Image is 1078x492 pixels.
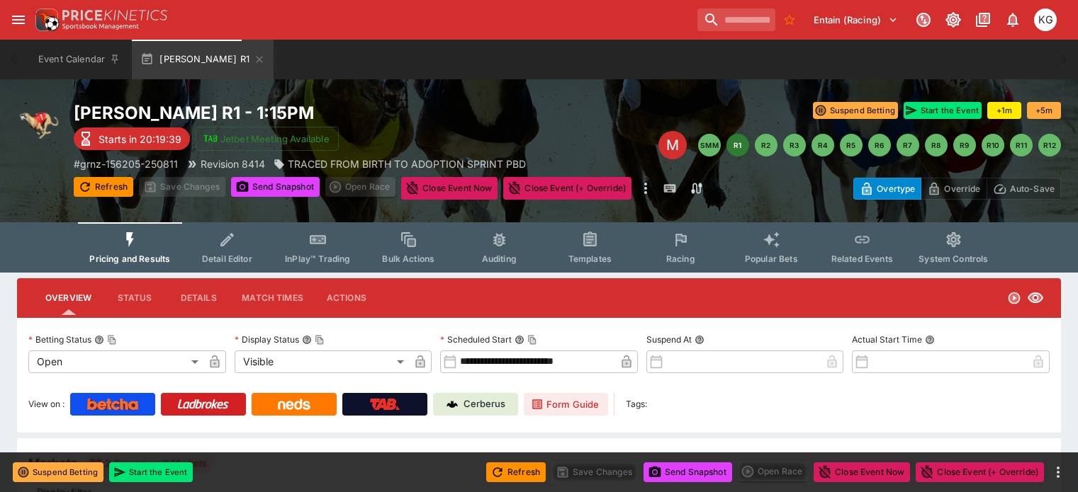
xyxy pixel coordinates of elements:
[919,253,988,264] span: System Controls
[231,177,320,197] button: Send Snapshot
[868,134,891,156] button: R6
[814,462,910,482] button: Close Event Now
[74,177,133,197] button: Refresh
[62,10,167,21] img: PriceKinetics
[925,335,935,345] button: Actual Start Time
[697,8,775,31] input: search
[1027,290,1044,307] svg: Visible
[103,281,167,315] button: Status
[1034,8,1057,31] div: Kevin Gutschlag
[74,102,650,124] h2: Copy To Clipboard
[695,335,704,345] button: Suspend At
[230,281,315,315] button: Match Times
[464,397,505,411] p: Cerberus
[941,7,966,33] button: Toggle light/dark mode
[658,131,687,159] div: Edit Meeting
[783,134,806,156] button: R3
[34,281,103,315] button: Overview
[28,333,91,345] p: Betting Status
[805,8,906,31] button: Select Tenant
[1010,181,1055,196] p: Auto-Save
[1027,102,1061,119] button: +5m
[74,156,178,171] p: Copy To Clipboard
[1007,291,1021,305] svg: Open
[897,134,919,156] button: R7
[202,253,252,264] span: Detail Editor
[285,253,350,264] span: InPlay™ Trading
[315,335,325,345] button: Copy To Clipboard
[30,40,129,79] button: Event Calendar
[1000,7,1026,33] button: Notifications
[196,127,339,151] button: Jetbet Meeting Available
[626,393,647,416] label: Tags:
[1010,134,1033,156] button: R11
[527,335,537,345] button: Copy To Clipboard
[87,399,138,410] img: Betcha
[813,102,898,119] button: Suspend Betting
[745,253,798,264] span: Popular Bets
[17,102,62,147] img: greyhound_racing.png
[486,462,546,482] button: Refresh
[916,462,1044,482] button: Close Event (+ Override)
[970,7,996,33] button: Documentation
[274,156,526,171] div: TRACED FROM BIRTH TO ADOPTION SPRINT PBD
[132,40,274,79] button: [PERSON_NAME] R1
[31,6,60,34] img: PriceKinetics Logo
[382,253,434,264] span: Bulk Actions
[987,178,1061,200] button: Auto-Save
[28,350,203,373] div: Open
[94,335,104,345] button: Betting StatusCopy To Clipboard
[953,134,976,156] button: R9
[726,134,749,156] button: R1
[568,253,612,264] span: Templates
[778,8,801,31] button: No Bookmarks
[911,7,936,33] button: Connected to PK
[177,399,229,410] img: Ladbrokes
[877,181,915,196] p: Overtype
[235,333,299,345] p: Display Status
[524,393,608,416] a: Form Guide
[755,134,777,156] button: R2
[852,333,922,345] p: Actual Start Time
[840,134,863,156] button: R5
[831,253,893,264] span: Related Events
[401,177,498,200] button: Close Event Now
[515,335,524,345] button: Scheduled StartCopy To Clipboard
[853,178,921,200] button: Overtype
[447,399,458,410] img: Cerberus
[440,333,512,345] p: Scheduled Start
[235,350,410,373] div: Visible
[62,23,139,30] img: Sportsbook Management
[325,177,395,197] div: split button
[646,333,692,345] p: Suspend At
[853,178,1061,200] div: Start From
[99,132,181,147] p: Starts in 20:19:39
[109,462,193,482] button: Start the Event
[107,335,117,345] button: Copy To Clipboard
[1038,134,1061,156] button: R12
[167,281,230,315] button: Details
[278,399,310,410] img: Neds
[482,253,517,264] span: Auditing
[302,335,312,345] button: Display StatusCopy To Clipboard
[370,399,400,410] img: TabNZ
[738,462,808,481] div: split button
[28,393,64,416] label: View on :
[698,134,721,156] button: SMM
[89,253,170,264] span: Pricing and Results
[315,281,378,315] button: Actions
[925,134,948,156] button: R8
[644,462,732,482] button: Send Snapshot
[921,178,987,200] button: Override
[201,156,265,171] p: Revision 8414
[78,222,999,273] div: Event type filters
[1030,4,1061,35] button: Kevin Gutschlag
[812,134,834,156] button: R4
[982,134,1004,156] button: R10
[503,177,631,200] button: Close Event (+ Override)
[698,134,1061,156] nav: pagination navigation
[987,102,1021,119] button: +1m
[433,393,518,416] a: Cerberus
[6,7,31,33] button: open drawer
[13,462,103,482] button: Suspend Betting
